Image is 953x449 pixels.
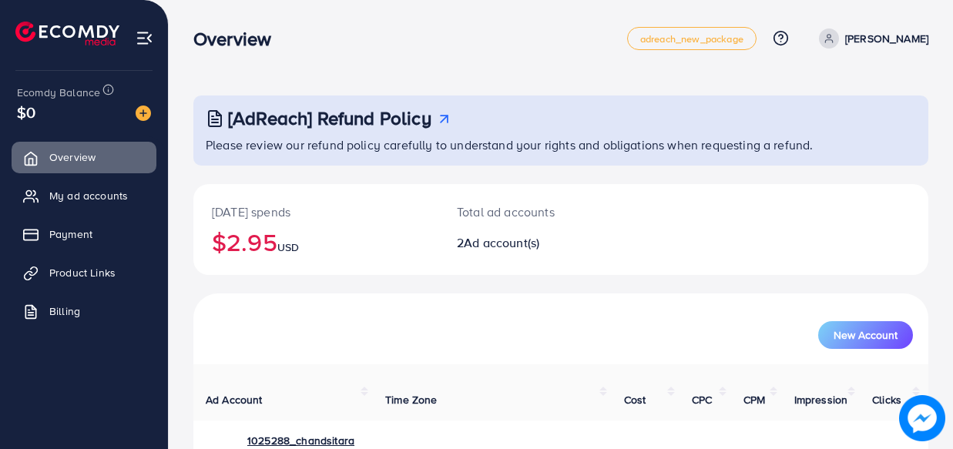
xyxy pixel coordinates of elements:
span: Payment [49,226,92,242]
span: Impression [794,392,848,407]
p: [PERSON_NAME] [845,29,928,48]
span: Ecomdy Balance [17,85,100,100]
img: image [899,395,945,441]
a: adreach_new_package [627,27,757,50]
span: CPM [743,392,765,407]
a: Overview [12,142,156,173]
p: Please review our refund policy carefully to understand your rights and obligations when requesti... [206,136,919,154]
span: New Account [834,330,898,340]
img: logo [15,22,119,45]
a: Product Links [12,257,156,288]
span: CPC [692,392,712,407]
span: Time Zone [385,392,437,407]
h3: Overview [193,28,284,50]
img: menu [136,29,153,47]
img: image [136,106,151,121]
p: [DATE] spends [212,203,420,221]
h2: $2.95 [212,227,420,256]
span: $0 [17,101,35,123]
h3: [AdReach] Refund Policy [228,107,431,129]
button: New Account [818,321,913,349]
a: My ad accounts [12,180,156,211]
span: Overview [49,149,96,165]
span: Ad account(s) [464,234,539,251]
h2: 2 [457,236,604,250]
a: [PERSON_NAME] [813,28,928,49]
p: Total ad accounts [457,203,604,221]
span: Cost [624,392,646,407]
span: Billing [49,303,80,319]
span: USD [277,240,299,255]
span: Clicks [872,392,901,407]
span: adreach_new_package [640,34,743,44]
span: Product Links [49,265,116,280]
span: Ad Account [206,392,263,407]
a: Billing [12,296,156,327]
span: My ad accounts [49,188,128,203]
a: Payment [12,219,156,250]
